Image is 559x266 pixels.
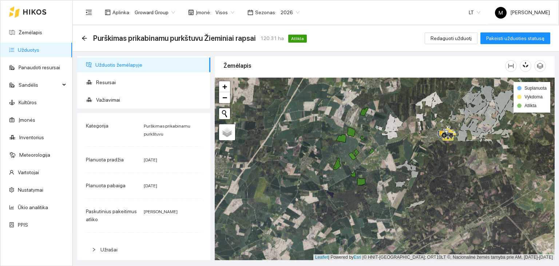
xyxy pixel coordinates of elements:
span: Užrašai [100,247,118,253]
a: Zoom out [219,92,230,103]
span: Suplanuota [524,86,547,91]
span: Paskutinius pakeitimus atliko [86,208,137,222]
button: Redaguoti užduotį [425,32,477,44]
a: Inventorius [19,134,44,140]
button: column-width [505,60,517,72]
span: Groward Group [135,7,175,18]
button: Pakeisti užduoties statusą [480,32,550,44]
a: Layers [219,124,235,140]
span: + [222,82,227,91]
span: [PERSON_NAME] [495,9,550,15]
span: M [499,7,503,19]
span: − [222,93,227,102]
a: Užduotys [18,47,39,53]
span: arrow-left [82,35,87,41]
span: Planuota pabaiga [86,183,126,188]
span: Atlikta [288,35,307,43]
span: Pakeisti užduoties statusą [486,34,544,42]
a: Esri [354,255,361,260]
div: Žemėlapis [223,55,505,76]
a: Vartotojai [18,169,39,175]
button: menu-fold [82,5,96,20]
span: 2026 [281,7,300,18]
span: [DATE] [144,183,157,188]
span: Užduotis žemėlapyje [95,58,205,72]
a: Meteorologija [19,152,50,158]
a: Žemėlapis [19,30,42,35]
span: Planuota pradžia [86,157,124,163]
span: Sandėlis [19,78,60,92]
span: Resursai [96,75,205,90]
span: Aplinka : [112,8,130,16]
span: | [362,255,364,260]
span: column-width [506,63,516,69]
span: [DATE] [144,157,157,163]
a: Kultūros [19,99,37,105]
span: Kategorija [86,123,108,129]
span: Sezonas : [255,8,276,16]
span: LT [469,7,480,18]
span: Atlikta [524,103,536,108]
div: | Powered by © HNIT-[GEOGRAPHIC_DATA]; ORT10LT ©, Nacionalinė žemės tarnyba prie AM, [DATE]-[DATE] [313,254,555,261]
span: right [92,247,96,252]
span: Purškimas prikabinamu purkštuvu [144,124,190,137]
button: Initiate a new search [219,108,230,119]
span: Visos [215,7,234,18]
div: Atgal [82,35,87,42]
a: Ūkio analitika [18,204,48,210]
a: Zoom in [219,81,230,92]
span: Įmonė : [196,8,211,16]
a: Nustatymai [18,187,43,193]
span: calendar [247,9,253,15]
span: [PERSON_NAME] [144,209,178,214]
a: PPIS [18,222,28,228]
div: Užrašai [86,241,202,258]
span: Purškimas prikabinamu purkštuvu Žieminiai rapsai [93,32,256,44]
a: Leaflet [315,255,328,260]
a: Įmonės [19,117,35,123]
span: Vykdoma [524,94,543,99]
span: menu-fold [86,9,92,16]
a: Panaudoti resursai [19,64,60,70]
span: 120.31 ha [260,34,284,42]
a: Redaguoti užduotį [425,35,477,41]
span: Važiavimai [96,93,205,107]
span: shop [188,9,194,15]
span: layout [105,9,111,15]
span: Redaguoti užduotį [431,34,472,42]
